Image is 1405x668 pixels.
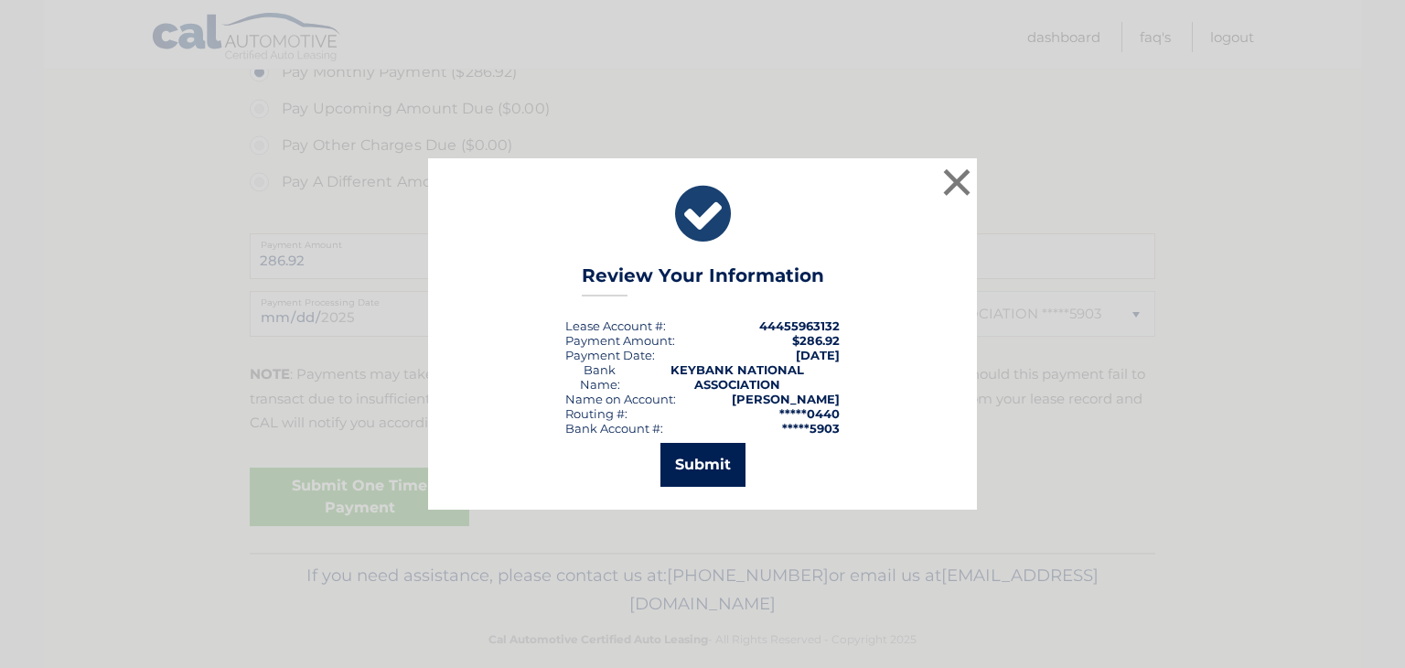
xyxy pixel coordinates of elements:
[938,164,975,200] button: ×
[565,406,627,421] div: Routing #:
[759,318,840,333] strong: 44455963132
[660,443,745,487] button: Submit
[565,318,666,333] div: Lease Account #:
[796,348,840,362] span: [DATE]
[565,333,675,348] div: Payment Amount:
[565,392,676,406] div: Name on Account:
[565,348,655,362] div: :
[792,333,840,348] span: $286.92
[565,348,652,362] span: Payment Date
[670,362,804,392] strong: KEYBANK NATIONAL ASSOCIATION
[565,362,634,392] div: Bank Name:
[732,392,840,406] strong: [PERSON_NAME]
[565,421,663,436] div: Bank Account #:
[582,264,824,296] h3: Review Your Information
